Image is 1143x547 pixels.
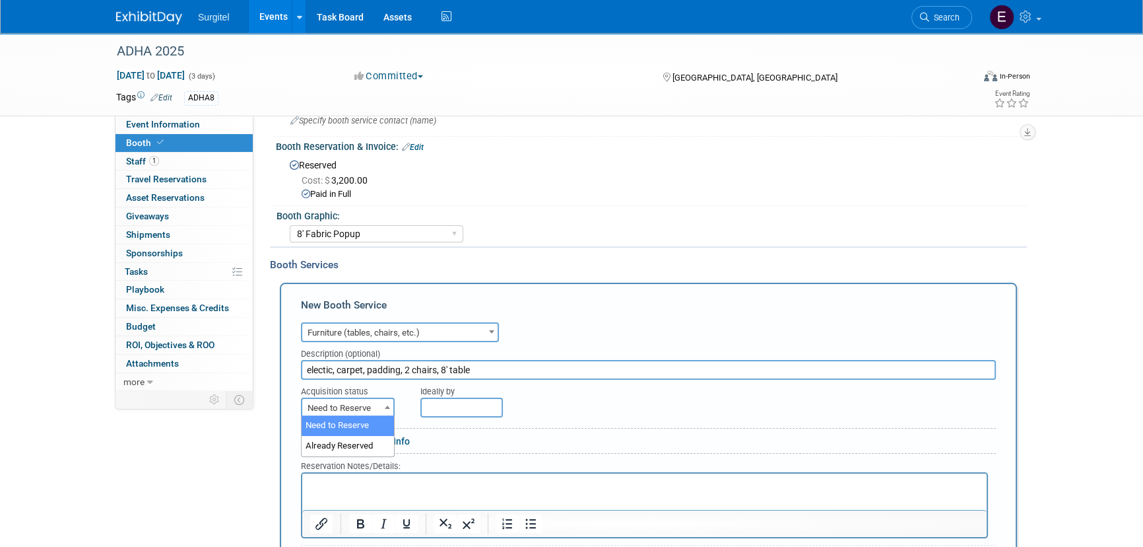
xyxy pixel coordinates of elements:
div: Reserved [286,155,1017,201]
span: [GEOGRAPHIC_DATA], [GEOGRAPHIC_DATA] [672,73,837,83]
span: Specify booth service contact (name [290,116,436,126]
td: Toggle Event Tabs [226,391,253,408]
span: Attachments [126,358,179,369]
a: Staff1 [115,153,253,170]
span: Asset Reservations [126,192,205,203]
img: Format-Inperson.png [984,71,997,81]
a: Attachments [115,355,253,373]
a: Asset Reservations [115,189,253,207]
span: to [145,70,157,81]
button: Insert/edit link [310,515,333,533]
div: ADHA8 [184,91,218,105]
a: more [115,373,253,391]
button: Bold [349,515,372,533]
a: Edit [150,93,172,102]
span: Furniture (tables, chairs, etc.) [302,324,498,342]
span: Event Information [126,119,200,129]
a: Search [911,6,972,29]
span: Sponsorships [126,248,183,258]
span: Tasks [125,266,148,277]
div: Reservation Notes/Details: [301,459,988,472]
span: Misc. Expenses & Credits [126,303,229,313]
span: 3,200.00 [302,175,373,186]
a: Booth [115,134,253,152]
button: Committed [350,69,428,83]
span: Budget [126,321,156,332]
div: Description (optional) [301,342,996,360]
td: Tags [116,91,172,106]
div: Event Format [894,69,1030,89]
div: Ideally by [420,380,936,398]
button: Underline [395,515,418,533]
div: Paid in Full [302,188,1017,201]
span: Search [929,13,960,22]
a: Shipments [115,226,253,244]
span: [DATE] [DATE] [116,69,185,81]
email: ) [434,116,436,126]
div: Booth Services [270,258,1027,272]
a: Budget [115,318,253,336]
span: Surgitel [198,12,229,22]
button: Bullet list [519,515,542,533]
li: Need to Reserve [302,416,394,436]
span: Staff [126,156,159,166]
i: Booth reservation complete [157,139,164,146]
button: Italic [372,515,395,533]
a: Event Information [115,116,253,133]
td: Personalize Event Tab Strip [203,391,226,408]
a: Playbook [115,281,253,299]
a: ROI, Objectives & ROO [115,336,253,354]
button: Numbered list [496,515,519,533]
span: Shipments [126,229,170,240]
img: Event Coordinator [989,5,1014,30]
a: Misc. Expenses & Credits [115,299,253,317]
span: Furniture (tables, chairs, etc.) [301,322,499,342]
img: ExhibitDay [116,11,182,24]
div: Booth Graphic: [277,206,1021,223]
span: 1 [149,156,159,166]
div: Booth Reservation & Invoice: [276,137,1027,154]
span: Playbook [126,284,164,295]
div: Acquisition status [301,380,401,398]
button: Superscript [457,515,480,533]
li: Already Reserved [302,436,394,456]
span: ROI, Objectives & ROO [126,340,214,350]
span: Need to Reserve [301,398,395,418]
div: In-Person [999,71,1030,81]
div: New Booth Service [301,298,996,319]
span: Booth [126,137,166,148]
a: Tasks [115,263,253,281]
span: Cost: $ [302,175,331,186]
a: Edit [402,143,424,152]
button: Subscript [434,515,457,533]
a: Travel Reservations [115,170,253,188]
span: (3 days) [187,72,215,81]
span: Travel Reservations [126,174,207,184]
div: Event Rating [994,91,1029,97]
a: Giveaways [115,207,253,225]
span: more [123,377,145,387]
div: ADHA 2025 [112,40,952,63]
a: Sponsorships [115,244,253,262]
iframe: Rich Text Area [302,474,987,510]
span: Giveaways [126,211,169,221]
span: Need to Reserve [302,399,393,418]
